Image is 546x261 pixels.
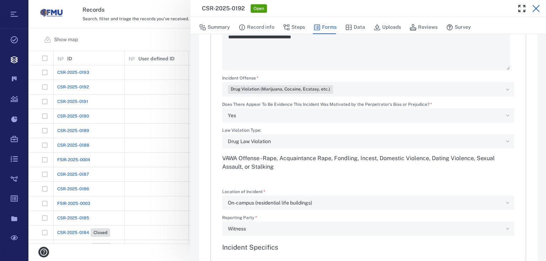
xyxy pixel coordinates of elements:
[222,108,514,123] div: Does There Appear To Be Evidence This Incident Was Motivated by the Perpetrator's Bias or Prejudice?
[222,76,514,82] label: Incident Offense
[228,112,503,120] div: Yes
[222,154,514,171] p: VAWA Offense - Rape, Acquaintance Rape, Fondling, Incest, Domestic Violence, Dating Violence, Sex...
[222,222,514,236] div: Reporting Party
[374,21,401,34] button: Uploads
[446,21,471,34] button: Survey
[228,225,503,233] div: Witness
[222,82,514,97] div: Incident Offense
[222,128,514,134] label: Law Violation Type:
[345,21,365,34] button: Data
[229,86,332,92] span: Drug Violation (Marijuana, Cocaine, Ecstasy, etc.)
[222,216,514,222] label: Reporting Party
[283,21,305,34] button: Steps
[16,5,31,11] span: Help
[199,21,230,34] button: Summary
[222,196,514,210] div: Location of Incident
[222,134,514,148] div: Law Violation Type:
[228,85,333,94] div: Drug Violation (Marijuana, Cocaine, Ecstasy, etc.)
[228,199,503,207] div: On-campus (residential life buildings)
[222,243,514,251] h3: Incident Specifics
[222,190,514,196] label: Location of Incident
[409,21,438,34] button: Reviews
[515,1,529,16] button: Toggle Fullscreen
[252,6,266,12] span: Open
[222,102,514,108] label: Does There Appear To Be Evidence This Incident Was Motivated by the Perpetrator's Bias or Prejudice?
[529,1,543,16] button: Close
[228,137,503,146] div: Drug Law Violation
[239,21,274,34] button: Record info
[314,21,337,34] button: Forms
[202,4,245,13] h3: CSR-2025-0192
